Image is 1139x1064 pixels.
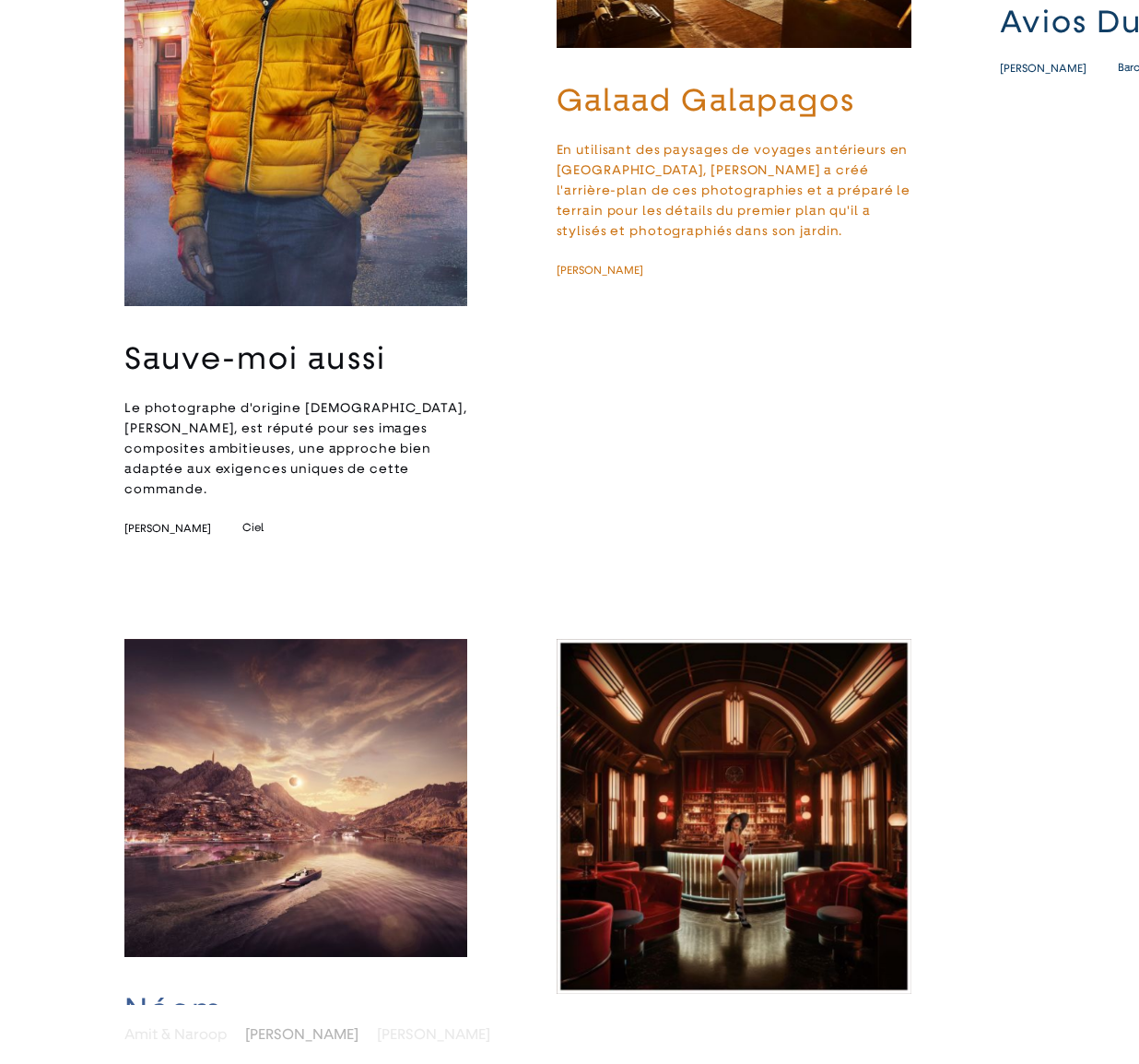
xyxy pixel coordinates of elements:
font: Le photographe d'origine [DEMOGRAPHIC_DATA], [PERSON_NAME], est réputé pour ses images composites... [124,400,467,496]
font: En utilisant des paysages de voyages antérieurs en [GEOGRAPHIC_DATA], [PERSON_NAME] a créé l'arri... [557,142,911,238]
a: [PERSON_NAME] [557,263,675,278]
font: Sauve-moi aussi [124,340,386,376]
a: [PERSON_NAME] [377,1025,490,1043]
font: [PERSON_NAME] [124,522,211,535]
a: [PERSON_NAME] [124,521,242,536]
font: Galaad Galapagos [557,82,856,118]
a: [PERSON_NAME] [1000,61,1118,76]
font: Ciel [242,521,264,534]
a: [PERSON_NAME] [245,1025,358,1043]
button: Néom[PERSON_NAME] [124,639,467,1063]
font: [PERSON_NAME] [557,264,643,277]
a: Amit & Naroop [124,1025,227,1043]
font: Néom [124,991,224,1027]
font: [PERSON_NAME] [1000,62,1086,75]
